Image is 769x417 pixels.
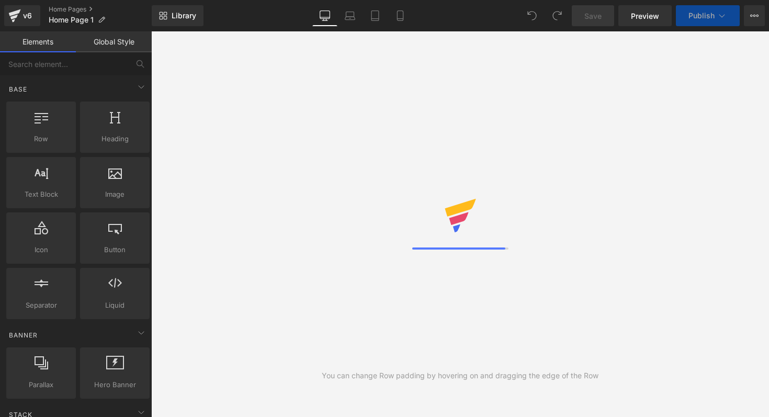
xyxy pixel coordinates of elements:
span: Icon [9,244,73,255]
span: Base [8,84,28,94]
span: Banner [8,330,39,340]
button: Redo [547,5,568,26]
a: Tablet [363,5,388,26]
a: Preview [618,5,672,26]
div: v6 [21,9,34,22]
span: Publish [688,12,715,20]
button: Undo [522,5,542,26]
span: Home Page 1 [49,16,94,24]
span: Row [9,133,73,144]
div: You can change Row padding by hovering on and dragging the edge of the Row [322,370,598,381]
span: Liquid [83,300,146,311]
span: Parallax [9,379,73,390]
span: Image [83,189,146,200]
a: Desktop [312,5,337,26]
span: Preview [631,10,659,21]
span: Hero Banner [83,379,146,390]
a: Laptop [337,5,363,26]
span: Text Block [9,189,73,200]
a: New Library [152,5,203,26]
span: Library [172,11,196,20]
span: Button [83,244,146,255]
button: More [744,5,765,26]
a: v6 [4,5,40,26]
a: Home Pages [49,5,152,14]
span: Separator [9,300,73,311]
a: Mobile [388,5,413,26]
span: Save [584,10,602,21]
span: Heading [83,133,146,144]
a: Global Style [76,31,152,52]
button: Publish [676,5,740,26]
